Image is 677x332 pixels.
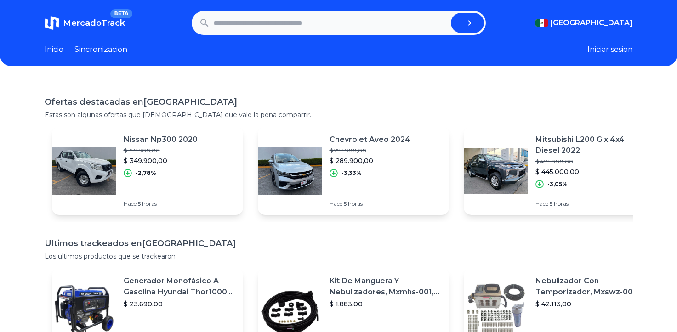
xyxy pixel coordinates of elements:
img: Featured image [258,139,322,203]
p: $ 359.900,00 [124,147,198,154]
a: Featured imageMitsubishi L200 Glx 4x4 Diesel 2022$ 459.000,00$ 445.000,00-3,05%Hace 5 horas [464,127,655,215]
p: $ 349.900,00 [124,156,198,165]
p: Nissan Np300 2020 [124,134,198,145]
span: MercadoTrack [63,18,125,28]
a: Inicio [45,44,63,55]
p: $ 42.113,00 [535,299,648,309]
p: Generador Monofásico A Gasolina Hyundai Thor10000 P 11.5 Kw [124,276,236,298]
p: Kit De Manguera Y Nebulizadores, Mxmhs-001, 6m, 6 Tees, 8 Bo [330,276,442,298]
p: $ 289.900,00 [330,156,410,165]
p: Hace 5 horas [330,200,410,208]
a: Featured imageChevrolet Aveo 2024$ 299.900,00$ 289.900,00-3,33%Hace 5 horas [258,127,449,215]
p: Hace 5 horas [535,200,648,208]
span: BETA [110,9,132,18]
p: $ 445.000,00 [535,167,648,176]
p: Los ultimos productos que se trackearon. [45,252,633,261]
a: Sincronizacion [74,44,127,55]
p: $ 299.900,00 [330,147,410,154]
p: -3,05% [547,180,568,188]
a: Featured imageNissan Np300 2020$ 359.900,00$ 349.900,00-2,78%Hace 5 horas [52,127,243,215]
p: Hace 5 horas [124,200,198,208]
p: Mitsubishi L200 Glx 4x4 Diesel 2022 [535,134,648,156]
p: Chevrolet Aveo 2024 [330,134,410,145]
img: Featured image [52,139,116,203]
p: -3,33% [341,169,362,177]
p: Nebulizador Con Temporizador, Mxswz-009, 50m, 40 Boquillas [535,276,648,298]
img: MercadoTrack [45,16,59,30]
a: MercadoTrackBETA [45,16,125,30]
button: Iniciar sesion [587,44,633,55]
img: Featured image [464,139,528,203]
p: Estas son algunas ofertas que [DEMOGRAPHIC_DATA] que vale la pena compartir. [45,110,633,119]
button: [GEOGRAPHIC_DATA] [535,17,633,28]
span: [GEOGRAPHIC_DATA] [550,17,633,28]
h1: Ofertas destacadas en [GEOGRAPHIC_DATA] [45,96,633,108]
p: $ 1.883,00 [330,299,442,309]
h1: Ultimos trackeados en [GEOGRAPHIC_DATA] [45,237,633,250]
p: -2,78% [136,169,156,177]
p: $ 459.000,00 [535,158,648,165]
img: Mexico [535,19,548,27]
p: $ 23.690,00 [124,299,236,309]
